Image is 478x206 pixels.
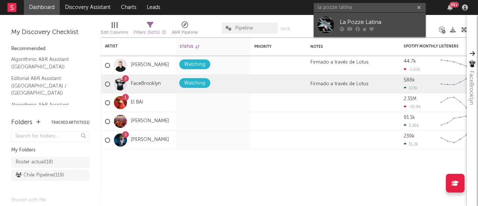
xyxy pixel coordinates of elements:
[404,67,420,72] div: -1.61k
[307,81,372,87] div: Firmado a través de Lotus
[184,79,205,88] div: Watching
[314,3,426,12] input: Search for artists
[447,4,453,10] button: 99+
[134,28,166,37] div: Filters
[437,93,471,112] svg: Chart title
[131,62,169,68] a: [PERSON_NAME]
[11,101,82,116] a: Algorithmic A&R Assistant ([GEOGRAPHIC_DATA])
[180,44,228,49] div: Status
[404,104,421,109] div: -32.9k
[467,71,476,105] div: FaceBrooklyn
[105,44,161,49] div: Artist
[254,44,284,49] div: Priority
[310,44,385,49] div: Notes
[101,19,128,40] div: Edit Columns
[131,81,161,87] a: FaceBrooklyn
[134,19,166,40] div: Filters(5 of 11)
[11,157,90,168] a: Roster actual(18)
[437,75,471,93] svg: Chart title
[340,18,422,27] div: La Pozze Latina
[404,115,415,120] div: 91.1k
[404,123,419,128] div: 3.26k
[11,146,90,155] div: My Folders
[404,96,416,101] div: 2.31M
[450,2,459,7] div: 99 +
[16,171,64,180] div: Chile Pipeline ( 119 )
[280,27,290,31] button: Save
[404,86,418,90] div: 103k
[11,55,82,71] a: Algorithmic A&R Assistant ([GEOGRAPHIC_DATA])
[11,44,90,53] div: Recommended
[131,118,169,124] a: [PERSON_NAME]
[307,59,372,71] div: Firmado a través de Lotus
[11,28,90,37] div: My Discovery Checklist
[11,170,90,181] a: Chile Pipeline(119)
[404,44,460,49] div: Spotify Monthly Listeners
[404,142,418,147] div: 31.2k
[314,13,426,37] a: La Pozze Latina
[437,112,471,131] svg: Chart title
[437,131,471,150] svg: Chart title
[404,78,415,83] div: 588k
[16,158,53,167] div: Roster actual ( 18 )
[172,28,198,37] div: A&R Pipeline
[51,121,90,124] button: Tracked Artists(11)
[404,59,416,64] div: 44.7k
[11,131,90,142] input: Search for folders...
[404,134,415,139] div: 239k
[11,74,82,97] a: Editorial A&R Assistant ([GEOGRAPHIC_DATA] / [GEOGRAPHIC_DATA])
[437,56,471,75] svg: Chart title
[172,19,198,40] div: A&R Pipeline
[131,99,143,106] a: El BAI
[11,196,90,205] div: Shared with Me
[101,28,128,37] div: Edit Columns
[11,118,32,127] div: Folders
[148,31,160,35] span: ( 5 of 11 )
[184,60,205,69] div: Watching
[131,137,169,143] a: [PERSON_NAME]
[235,26,253,31] span: Pipeline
